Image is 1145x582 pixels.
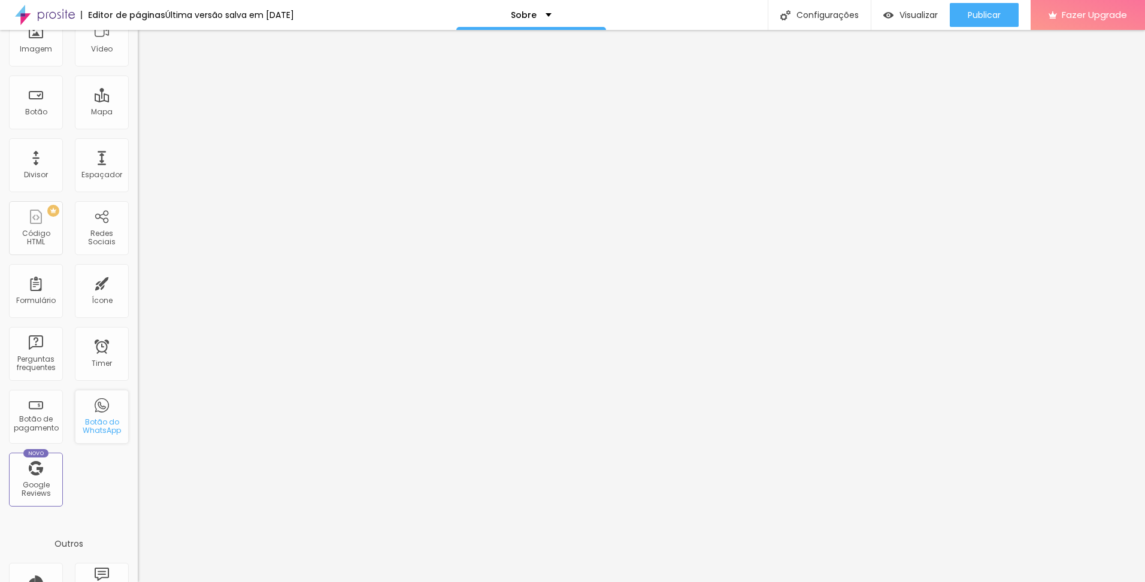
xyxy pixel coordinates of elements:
div: Perguntas frequentes [12,355,59,372]
div: Google Reviews [12,481,59,498]
div: Código HTML [12,229,59,247]
button: Visualizar [871,3,950,27]
span: Visualizar [899,10,938,20]
p: Sobre [511,11,537,19]
div: Botão [25,108,47,116]
div: Espaçador [81,171,122,179]
img: Icone [780,10,790,20]
div: Novo [23,449,49,457]
div: Divisor [24,171,48,179]
div: Vídeo [91,45,113,53]
button: Publicar [950,3,1019,27]
span: Fazer Upgrade [1062,10,1127,20]
div: Redes Sociais [78,229,125,247]
div: Formulário [16,296,56,305]
div: Última versão salva em [DATE] [165,11,294,19]
img: view-1.svg [883,10,893,20]
div: Botão de pagamento [12,415,59,432]
div: Botão do WhatsApp [78,418,125,435]
div: Editor de páginas [81,11,165,19]
div: Ícone [92,296,113,305]
div: Mapa [91,108,113,116]
div: Timer [92,359,112,368]
span: Publicar [968,10,1001,20]
div: Imagem [20,45,52,53]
